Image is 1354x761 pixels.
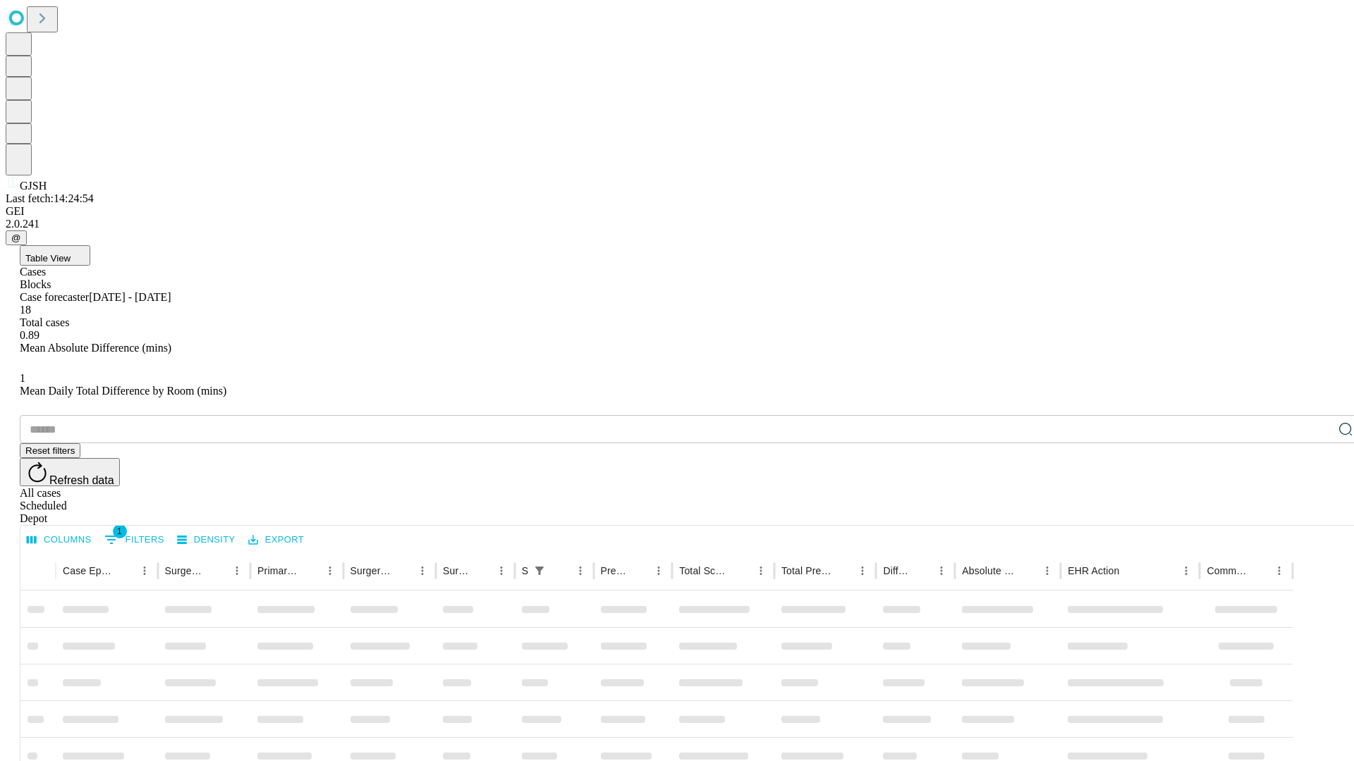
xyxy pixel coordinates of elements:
button: Density [173,529,239,551]
span: 1 [20,372,25,384]
button: Menu [1037,561,1057,581]
button: Menu [492,561,511,581]
button: Refresh data [20,458,120,486]
button: Sort [472,561,492,581]
span: Case forecaster [20,291,89,303]
button: Sort [731,561,751,581]
span: 0.89 [20,329,39,341]
button: Sort [833,561,853,581]
span: Table View [25,253,71,264]
button: Show filters [101,528,168,551]
button: Menu [649,561,669,581]
button: Export [245,529,307,551]
span: GJSH [20,180,47,192]
button: Select columns [23,529,95,551]
button: Menu [227,561,247,581]
div: Surgery Name [350,565,391,576]
button: Reset filters [20,443,80,458]
button: Sort [629,561,649,581]
button: Sort [1121,561,1140,581]
button: @ [6,230,27,245]
div: Difference [883,565,910,576]
div: Total Predicted Duration [781,565,832,576]
div: Predicted In Room Duration [601,565,628,576]
div: Absolute Difference [962,565,1016,576]
span: 18 [20,304,31,316]
button: Sort [115,561,135,581]
button: Menu [413,561,432,581]
span: @ [11,233,21,243]
button: Sort [551,561,571,581]
button: Sort [393,561,413,581]
div: 1 active filter [530,561,549,581]
button: Sort [207,561,227,581]
button: Menu [1269,561,1289,581]
button: Menu [135,561,154,581]
div: Total Scheduled Duration [679,565,730,576]
div: Surgery Date [443,565,470,576]
div: GEI [6,205,1348,218]
div: Surgeon Name [165,565,206,576]
button: Menu [853,561,872,581]
span: Reset filters [25,445,75,456]
div: 2.0.241 [6,218,1348,230]
button: Sort [1018,561,1037,581]
div: EHR Action [1068,565,1119,576]
div: Primary Service [257,565,298,576]
div: Comments [1207,565,1248,576]
button: Menu [320,561,340,581]
button: Menu [751,561,771,581]
span: Total cases [20,316,69,328]
button: Menu [932,561,951,581]
div: Scheduled In Room Duration [522,565,528,576]
span: Mean Absolute Difference (mins) [20,342,171,354]
span: Mean Daily Total Difference by Room (mins) [20,385,226,397]
button: Sort [912,561,932,581]
span: 1 [113,524,127,538]
button: Menu [1176,561,1196,581]
div: Case Epic Id [63,565,114,576]
span: Refresh data [49,474,114,486]
span: [DATE] - [DATE] [89,291,171,303]
button: Menu [571,561,590,581]
button: Sort [300,561,320,581]
button: Table View [20,245,90,266]
button: Show filters [530,561,549,581]
span: Last fetch: 14:24:54 [6,192,94,204]
button: Sort [1250,561,1269,581]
